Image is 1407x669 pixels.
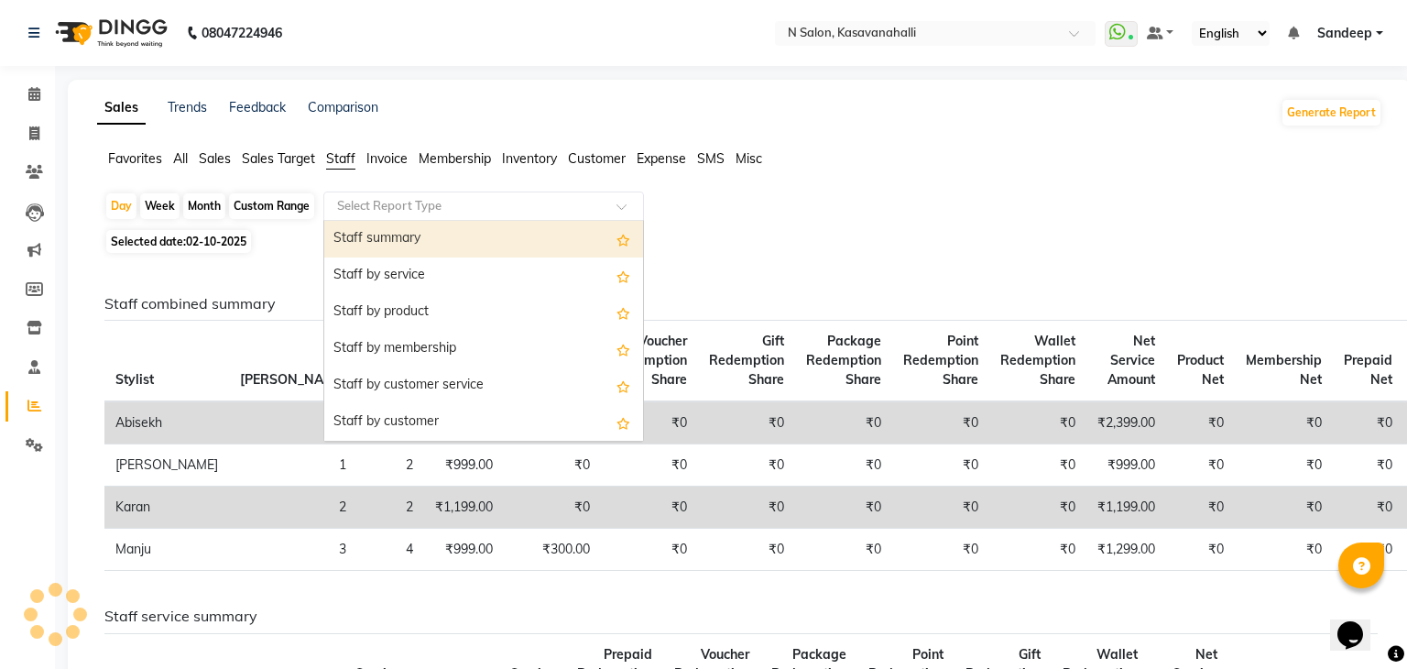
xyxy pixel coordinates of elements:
td: ₹0 [1235,529,1333,571]
span: Inventory [502,150,557,167]
td: ₹0 [1333,529,1403,571]
div: Staff by product [324,294,643,331]
td: Manju [104,529,229,571]
span: Misc [736,150,762,167]
td: ₹0 [698,529,795,571]
span: Membership Net [1246,352,1322,388]
div: Custom Range [229,193,314,219]
td: 2 [229,487,357,529]
span: Customer [568,150,626,167]
td: Karan [104,487,229,529]
td: 1 [229,444,357,487]
td: ₹0 [989,529,1086,571]
span: Wallet Redemption Share [1000,333,1075,388]
div: Staff by customer [324,404,643,441]
td: ₹0 [601,401,698,444]
h6: Staff combined summary [104,295,1368,313]
td: ₹0 [1166,487,1235,529]
div: Staff by service [324,258,643,294]
span: Selected date: [106,230,251,253]
span: Add this report to Favorites List [616,375,630,397]
a: Comparison [308,99,378,115]
td: ₹0 [1333,444,1403,487]
span: Add this report to Favorites List [616,265,630,287]
td: [PERSON_NAME] [104,444,229,487]
span: Add this report to Favorites List [616,411,630,433]
span: Staff [326,150,355,167]
span: 02-10-2025 [186,235,246,248]
td: ₹0 [698,444,795,487]
span: Stylist [115,371,154,388]
td: ₹0 [892,487,989,529]
span: Prepaid Net [1344,352,1392,388]
td: ₹0 [989,401,1086,444]
td: ₹0 [1166,529,1235,571]
b: 08047224946 [202,7,282,59]
td: ₹1,199.00 [1086,487,1166,529]
span: Gift Redemption Share [709,333,784,388]
td: ₹0 [601,529,698,571]
button: Generate Report [1282,100,1380,126]
h6: Staff service summary [104,608,1368,625]
td: ₹0 [795,444,892,487]
td: Abisekh [104,401,229,444]
td: 2 [357,444,424,487]
span: Sales [199,150,231,167]
td: ₹0 [1166,401,1235,444]
a: Feedback [229,99,286,115]
td: 2 [357,487,424,529]
div: Week [140,193,180,219]
span: Invoice [366,150,408,167]
td: ₹999.00 [424,444,504,487]
td: ₹0 [795,487,892,529]
td: 4 [357,529,424,571]
td: ₹1,299.00 [1086,529,1166,571]
td: ₹0 [989,444,1086,487]
td: ₹0 [601,487,698,529]
td: ₹300.00 [504,529,601,571]
td: ₹999.00 [424,529,504,571]
td: ₹0 [1333,401,1403,444]
td: ₹0 [504,487,601,529]
img: logo [47,7,172,59]
td: ₹0 [698,487,795,529]
td: 2 [229,401,357,444]
div: Staff by customer service [324,367,643,404]
a: Sales [97,92,146,125]
td: ₹0 [989,487,1086,529]
div: Day [106,193,136,219]
td: ₹0 [698,401,795,444]
iframe: chat widget [1330,596,1389,651]
span: Add this report to Favorites List [616,302,630,324]
span: Membership [419,150,491,167]
td: ₹0 [795,401,892,444]
span: Add this report to Favorites List [616,338,630,360]
td: ₹0 [601,444,698,487]
td: ₹0 [504,444,601,487]
span: Expense [637,150,686,167]
td: ₹0 [892,401,989,444]
td: ₹0 [1166,444,1235,487]
span: Sales Target [242,150,315,167]
span: SMS [697,150,725,167]
td: ₹999.00 [1086,444,1166,487]
span: Add this report to Favorites List [616,228,630,250]
span: [PERSON_NAME] [240,371,346,388]
td: ₹0 [1235,401,1333,444]
ng-dropdown-panel: Options list [323,220,644,442]
div: Staff by membership [324,331,643,367]
span: Net Service Amount [1107,333,1155,388]
td: ₹1,199.00 [424,487,504,529]
span: Package Redemption Share [806,333,881,388]
div: Staff summary [324,221,643,258]
span: Product Net [1177,352,1224,388]
span: Point Redemption Share [903,333,978,388]
div: Month [183,193,225,219]
td: ₹0 [1333,487,1403,529]
td: ₹2,399.00 [1086,401,1166,444]
span: Sandeep [1317,24,1372,43]
td: ₹0 [892,529,989,571]
td: ₹0 [892,444,989,487]
span: Voucher Redemption Share [612,333,687,388]
span: Favorites [108,150,162,167]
